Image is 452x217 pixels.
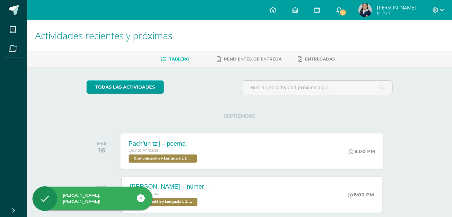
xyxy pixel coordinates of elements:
[224,56,282,62] span: Pendientes de entrega
[130,183,211,190] div: [PERSON_NAME] – números mayas
[217,54,282,65] a: Pendientes de entrega
[129,154,197,163] span: Comunicación y Lenguaje L 2. Segundo Idioma 'A'
[377,10,416,16] span: Mi Perfil
[97,185,106,189] div: MAR
[377,4,416,11] span: [PERSON_NAME]
[305,56,335,62] span: Entregadas
[32,192,152,204] div: [PERSON_NAME], [PERSON_NAME]!
[97,146,106,154] div: 16
[87,80,164,94] a: todas las Actividades
[339,9,347,16] span: 1
[298,54,335,65] a: Entregadas
[35,29,172,42] span: Actividades recientes y próximas
[169,56,189,62] span: Tablero
[242,81,392,94] input: Busca una actividad próxima aquí...
[349,148,375,154] div: 8:00 PM
[129,140,199,147] div: Pach’un tzij – poema
[129,148,159,153] span: Quinto Primaria
[97,141,106,146] div: MAR
[358,3,372,17] img: 886c96ade5489736e98372905cd0a003.png
[213,113,266,119] span: SEPTIEMBRE
[348,192,374,198] div: 8:00 PM
[161,54,189,65] a: Tablero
